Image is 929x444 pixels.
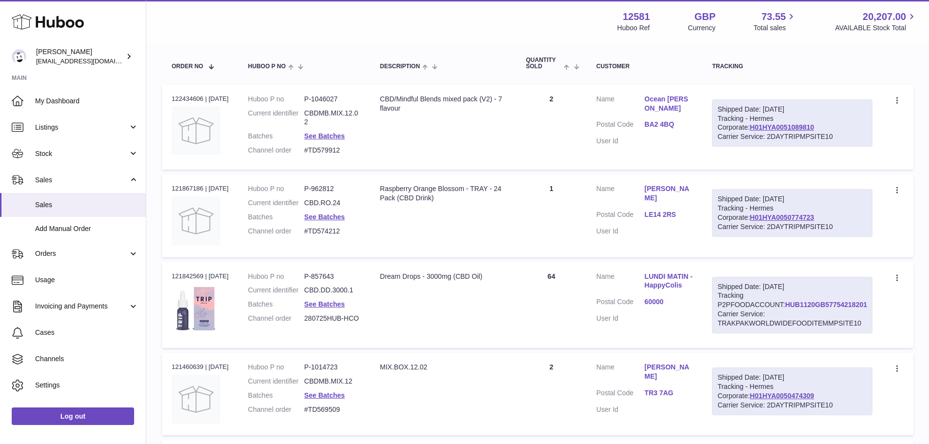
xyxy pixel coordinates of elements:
[516,174,587,257] td: 1
[248,300,304,309] dt: Batches
[750,392,814,400] a: H01HYA0050474309
[380,363,506,372] div: MIX.BOX.12.02
[712,367,872,415] div: Tracking - Hermes Corporate:
[172,272,229,281] div: 121842569 | [DATE]
[688,23,716,33] div: Currency
[12,407,134,425] a: Log out
[304,146,360,155] dd: #TD579912
[304,391,345,399] a: See Batches
[750,123,814,131] a: H01HYA0051089810
[753,10,797,33] a: 73.55 Total sales
[761,10,786,23] span: 73.55
[248,95,304,104] dt: Huboo P no
[35,224,138,233] span: Add Manual Order
[304,95,360,104] dd: P-1046027
[717,105,867,114] div: Shipped Date: [DATE]
[717,401,867,410] div: Carrier Service: 2DAYTRIPMPSITE10
[248,212,304,222] dt: Batches
[712,277,872,333] div: Tracking P2PFOODACCOUNT:
[172,196,220,245] img: no-photo.jpg
[304,132,345,140] a: See Batches
[304,184,360,193] dd: P-962812
[35,328,138,337] span: Cases
[248,109,304,127] dt: Current identifier
[863,10,906,23] span: 20,207.00
[172,184,229,193] div: 121867186 | [DATE]
[645,363,693,381] a: [PERSON_NAME]
[172,106,220,155] img: no-photo.jpg
[248,314,304,323] dt: Channel order
[750,213,814,221] a: H01HYA0050774723
[248,405,304,414] dt: Channel order
[248,63,286,70] span: Huboo P no
[717,132,867,141] div: Carrier Service: 2DAYTRIPMPSITE10
[753,23,797,33] span: Total sales
[645,272,693,290] a: LUNDI MATIN - HappyColis
[645,184,693,203] a: [PERSON_NAME]
[712,63,872,70] div: Tracking
[380,272,506,281] div: Dream Drops - 3000mg (CBD Oil)
[248,132,304,141] dt: Batches
[172,375,220,424] img: no-photo.jpg
[36,57,143,65] span: [EMAIL_ADDRESS][DOMAIN_NAME]
[516,353,587,435] td: 2
[645,210,693,219] a: LE14 2RS
[596,363,645,384] dt: Name
[248,391,304,400] dt: Batches
[35,149,128,158] span: Stock
[35,200,138,210] span: Sales
[516,262,587,348] td: 64
[712,99,872,147] div: Tracking - Hermes Corporate:
[304,286,360,295] dd: CBD.DD.3000.1
[712,189,872,237] div: Tracking - Hermes Corporate:
[304,377,360,386] dd: CBDMB.MIX.12
[717,309,867,328] div: Carrier Service: TRAKPAKWORLDWIDEFOODITEMMPSITE10
[248,227,304,236] dt: Channel order
[645,95,693,113] a: Ocean [PERSON_NAME]
[835,10,917,33] a: 20,207.00 AVAILABLE Stock Total
[596,314,645,323] dt: User Id
[596,388,645,400] dt: Postal Code
[526,57,562,70] span: Quantity Sold
[596,184,645,205] dt: Name
[596,405,645,414] dt: User Id
[645,297,693,307] a: 60000
[248,184,304,193] dt: Huboo P no
[36,47,124,66] div: [PERSON_NAME]
[35,381,138,390] span: Settings
[35,275,138,285] span: Usage
[596,272,645,293] dt: Name
[248,363,304,372] dt: Huboo P no
[717,194,867,204] div: Shipped Date: [DATE]
[304,314,360,323] dd: 280725HUB-HCO
[172,363,229,371] div: 121460639 | [DATE]
[248,272,304,281] dt: Huboo P no
[835,23,917,33] span: AVAILABLE Stock Total
[172,284,220,332] img: 1694773909.png
[617,23,650,33] div: Huboo Ref
[35,97,138,106] span: My Dashboard
[694,10,715,23] strong: GBP
[35,175,128,185] span: Sales
[304,213,345,221] a: See Batches
[304,405,360,414] dd: #TD569509
[304,198,360,208] dd: CBD.RO.24
[596,95,645,116] dt: Name
[596,136,645,146] dt: User Id
[596,227,645,236] dt: User Id
[645,120,693,129] a: BA2 4BQ
[623,10,650,23] strong: 12581
[380,95,506,113] div: CBD/Mindful Blends mixed pack (V2) - 7 flavour
[304,227,360,236] dd: #TD574212
[304,363,360,372] dd: P-1014723
[596,297,645,309] dt: Postal Code
[304,300,345,308] a: See Batches
[516,85,587,170] td: 2
[248,146,304,155] dt: Channel order
[248,377,304,386] dt: Current identifier
[717,373,867,382] div: Shipped Date: [DATE]
[785,301,867,309] a: HUB1120GB57754218201
[380,63,420,70] span: Description
[248,286,304,295] dt: Current identifier
[248,198,304,208] dt: Current identifier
